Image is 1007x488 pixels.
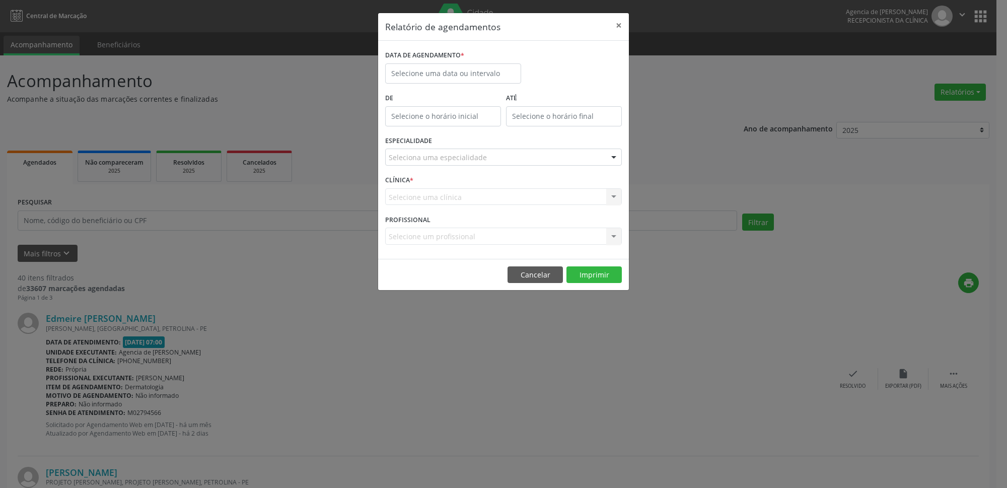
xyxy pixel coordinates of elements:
label: ESPECIALIDADE [385,133,432,149]
button: Cancelar [508,266,563,284]
label: PROFISSIONAL [385,212,430,228]
button: Close [609,13,629,38]
span: Seleciona uma especialidade [389,152,487,163]
button: Imprimir [566,266,622,284]
input: Selecione uma data ou intervalo [385,63,521,84]
label: ATÉ [506,91,622,106]
label: DATA DE AGENDAMENTO [385,48,464,63]
h5: Relatório de agendamentos [385,20,500,33]
input: Selecione o horário inicial [385,106,501,126]
label: CLÍNICA [385,173,413,188]
input: Selecione o horário final [506,106,622,126]
label: De [385,91,501,106]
